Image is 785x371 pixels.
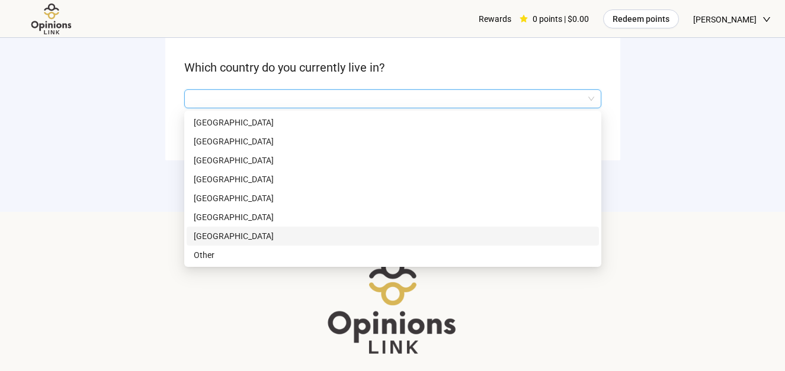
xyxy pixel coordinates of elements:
p: [GEOGRAPHIC_DATA] [194,173,592,186]
p: [GEOGRAPHIC_DATA] [194,116,592,129]
p: [GEOGRAPHIC_DATA] [194,135,592,148]
span: Redeem points [613,12,669,25]
p: Which country do you currently live in? [184,59,601,77]
p: [GEOGRAPHIC_DATA] [194,192,592,205]
button: Redeem points [603,9,679,28]
span: down [762,15,771,24]
span: star [520,15,528,23]
span: [PERSON_NAME] [693,1,757,38]
p: [GEOGRAPHIC_DATA] [194,154,592,167]
p: Other [194,249,592,262]
p: [GEOGRAPHIC_DATA] [194,230,592,243]
p: [GEOGRAPHIC_DATA] [194,211,592,224]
